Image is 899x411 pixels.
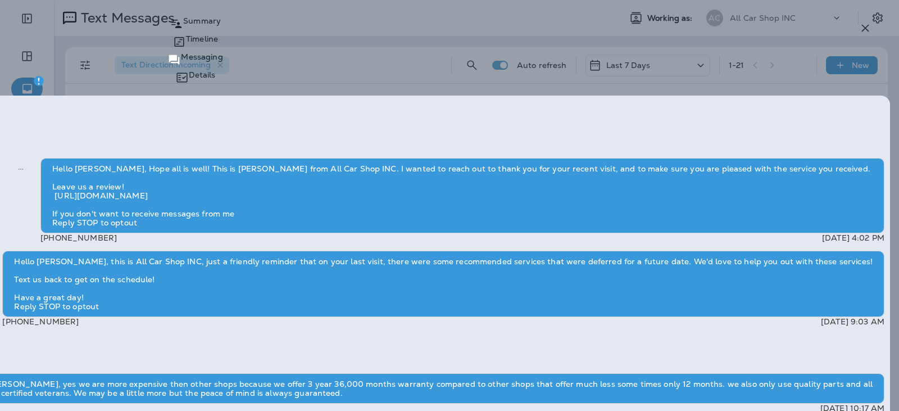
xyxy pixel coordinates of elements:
[2,251,884,317] div: Hello [PERSON_NAME], this is All Car Shop INC, just a friendly reminder that on your last visit, ...
[2,317,79,326] p: [PHONE_NUMBER]
[40,233,117,242] p: [PHONE_NUMBER]
[181,52,223,61] p: Messaging
[18,163,24,173] span: Sent
[822,233,884,242] p: [DATE] 4:02 PM
[40,158,884,233] div: Hello [PERSON_NAME], Hope all is well! This is [PERSON_NAME] from All Car Shop INC. I wanted to r...
[821,317,884,326] p: [DATE] 9:03 AM
[189,70,216,79] p: Details
[186,34,218,43] p: Timeline
[183,16,221,25] p: Summary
